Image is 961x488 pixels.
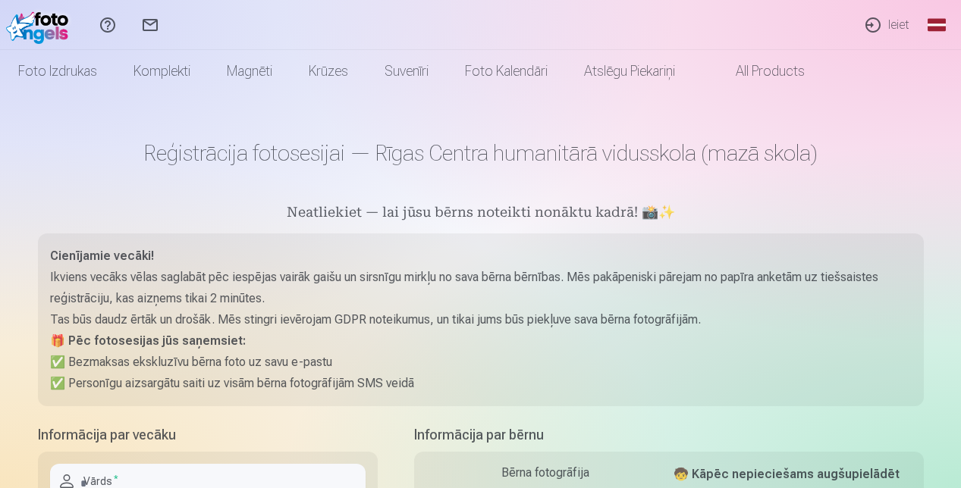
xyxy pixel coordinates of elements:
h5: Neatliekiet — lai jūsu bērns noteikti nonāktu kadrā! 📸✨ [38,203,924,224]
a: Magnēti [209,50,290,92]
strong: Cienījamie vecāki! [50,249,154,263]
h1: Reģistrācija fotosesijai — Rīgas Centra humanitārā vidusskola (mazā skola) [38,139,924,167]
p: Tas būs daudz ērtāk un drošāk. Mēs stingri ievērojam GDPR noteikumus, un tikai jums būs piekļuve ... [50,309,912,330]
p: ✅ Bezmaksas ekskluzīvu bērna foto uz savu e-pastu [50,352,912,373]
a: Suvenīri [366,50,447,92]
strong: 🎁 Pēc fotosesijas jūs saņemsiet: [50,333,246,348]
h5: Informācija par vecāku [38,424,378,446]
a: Atslēgu piekariņi [566,50,693,92]
img: /fa1 [6,6,74,44]
div: Bērna fotogrāfija [426,464,664,482]
a: Foto kalendāri [447,50,566,92]
a: All products [693,50,823,92]
h5: Informācija par bērnu [414,424,924,446]
p: ✅ Personīgu aizsargātu saiti uz visām bērna fotogrāfijām SMS veidā [50,373,912,394]
p: Ikviens vecāks vēlas saglabāt pēc iespējas vairāk gaišu un sirsnīgu mirkļu no sava bērna bērnības... [50,267,912,309]
a: Komplekti [115,50,209,92]
a: Krūzes [290,50,366,92]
